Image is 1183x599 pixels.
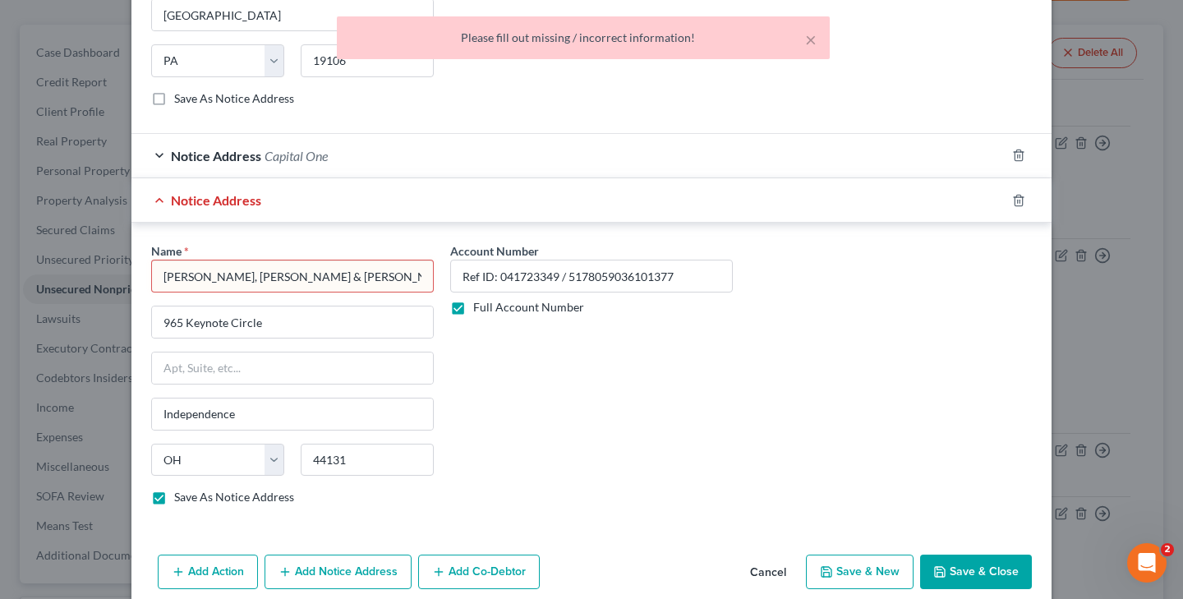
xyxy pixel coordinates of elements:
button: Add Co-Debtor [418,555,540,589]
button: Add Notice Address [265,555,412,589]
label: Save As Notice Address [174,90,294,107]
span: Capital One [265,148,328,164]
input: Enter city... [152,399,433,430]
iframe: Intercom live chat [1127,543,1167,583]
span: Name [151,244,182,258]
label: Account Number [450,242,539,260]
input: Search by name... [151,260,434,293]
input: Enter address... [152,306,433,338]
label: Save As Notice Address [174,489,294,505]
span: Notice Address [171,148,261,164]
button: Add Action [158,555,258,589]
input: Apt, Suite, etc... [152,352,433,384]
span: 2 [1161,543,1174,556]
span: Notice Address [171,192,261,208]
div: Please fill out missing / incorrect information! [350,30,817,46]
button: × [805,30,817,49]
button: Cancel [737,556,799,589]
button: Save & Close [920,555,1032,589]
button: Save & New [806,555,914,589]
input: Enter zip.. [301,444,434,477]
input: -- [450,260,733,293]
label: Full Account Number [473,299,584,316]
